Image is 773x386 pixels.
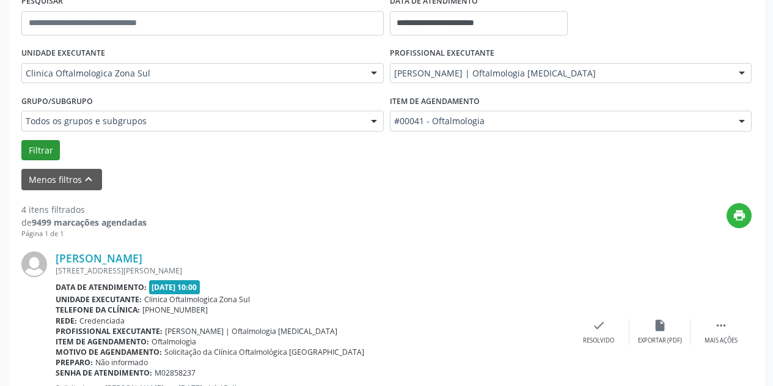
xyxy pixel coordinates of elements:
[95,357,148,368] span: Não informado
[21,229,147,239] div: Página 1 de 1
[56,347,162,357] b: Motivo de agendamento:
[638,336,682,345] div: Exportar (PDF)
[56,336,149,347] b: Item de agendamento:
[705,336,738,345] div: Mais ações
[653,319,667,332] i: insert_drive_file
[82,173,95,186] i: keyboard_arrow_up
[592,319,606,332] i: check
[714,319,728,332] i: 
[165,326,337,336] span: [PERSON_NAME] | Oftalmologia [MEDICAL_DATA]
[155,368,196,378] span: M02858237
[144,294,250,305] span: Clinica Oftalmologica Zona Sul
[56,282,147,292] b: Data de atendimento:
[26,115,359,127] span: Todos os grupos e subgrupos
[583,336,614,345] div: Resolvido
[21,251,47,277] img: img
[142,305,208,315] span: [PHONE_NUMBER]
[21,140,60,161] button: Filtrar
[56,294,142,305] b: Unidade executante:
[21,92,93,111] label: Grupo/Subgrupo
[390,92,480,111] label: Item de agendamento
[149,280,200,294] span: [DATE] 10:00
[21,216,147,229] div: de
[56,326,163,336] b: Profissional executante:
[394,115,727,127] span: #00041 - Oftalmologia
[32,217,147,228] strong: 9499 marcações agendadas
[26,67,359,80] span: Clinica Oftalmologica Zona Sul
[394,67,727,80] span: [PERSON_NAME] | Oftalmologia [MEDICAL_DATA]
[727,203,752,228] button: print
[21,203,147,216] div: 4 itens filtrados
[733,209,746,222] i: print
[152,336,196,347] span: Oftalmologia
[56,251,142,265] a: [PERSON_NAME]
[164,347,364,357] span: Solicitação da Clínica Oftalmológica [GEOGRAPHIC_DATA]
[79,316,125,326] span: Credenciada
[390,44,494,63] label: PROFISSIONAL EXECUTANTE
[56,305,140,315] b: Telefone da clínica:
[56,368,152,378] b: Senha de atendimento:
[56,316,77,326] b: Rede:
[56,357,93,368] b: Preparo:
[21,169,102,190] button: Menos filtroskeyboard_arrow_up
[56,265,568,276] div: [STREET_ADDRESS][PERSON_NAME]
[21,44,105,63] label: UNIDADE EXECUTANTE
